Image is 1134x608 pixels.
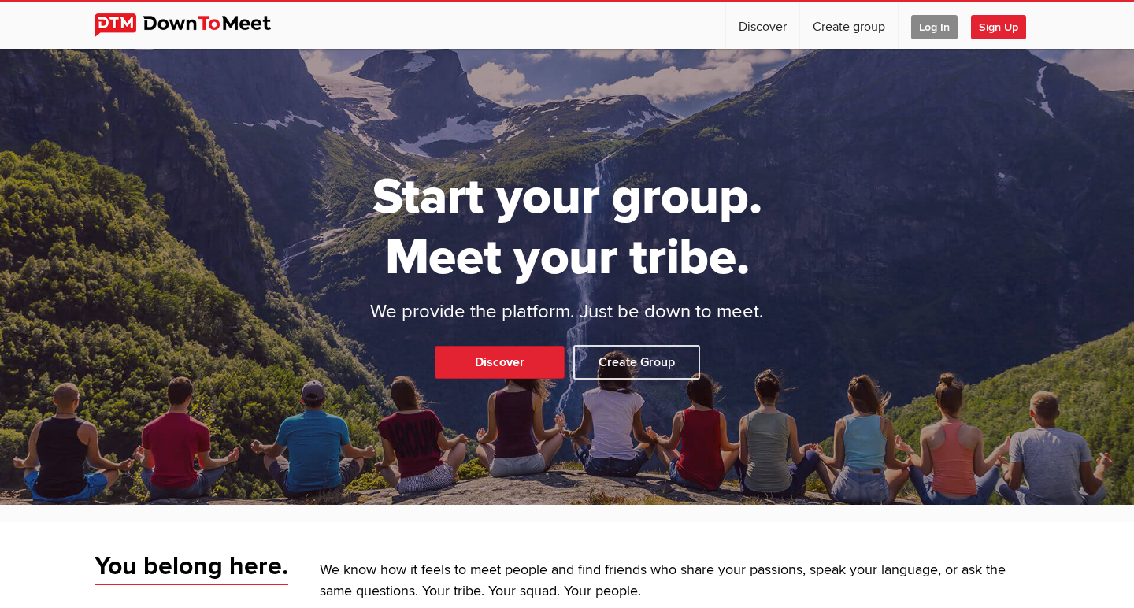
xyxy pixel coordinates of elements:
[800,2,898,49] a: Create group
[320,560,1039,602] p: We know how it feels to meet people and find friends who share your passions, speak your language...
[899,2,970,49] a: Log In
[726,2,799,49] a: Discover
[435,346,565,379] a: Discover
[573,345,700,380] a: Create Group
[971,15,1026,39] span: Sign Up
[94,551,288,585] span: You belong here.
[971,2,1039,49] a: Sign Up
[911,15,958,39] span: Log In
[311,167,823,288] h1: Start your group. Meet your tribe.
[94,13,295,37] img: DownToMeet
